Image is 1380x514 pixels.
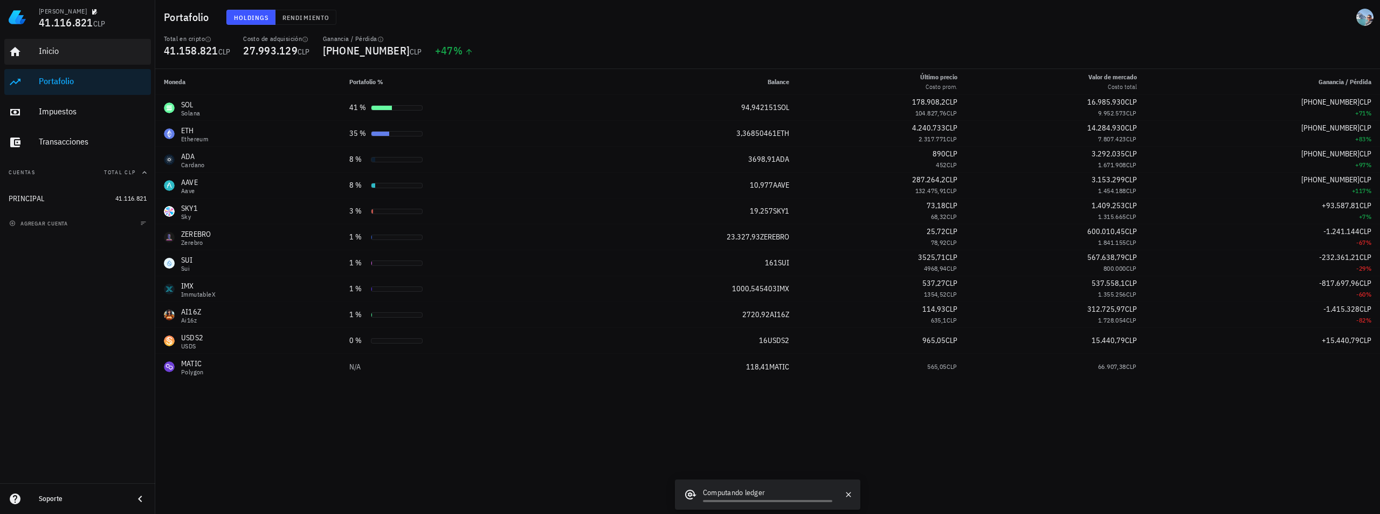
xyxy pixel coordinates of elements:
[1366,264,1371,272] span: %
[912,123,946,133] span: 4.240.733
[1154,315,1371,326] div: -82
[39,106,147,116] div: Impuestos
[947,316,957,324] span: CLP
[155,69,341,95] th: Moneda
[1126,109,1137,117] span: CLP
[1154,108,1371,119] div: +71
[435,45,473,56] div: +47
[931,238,947,246] span: 78,92
[1154,211,1371,222] div: +7
[1301,175,1360,184] span: [PHONE_NUMBER]
[181,229,211,239] div: ZEREBRO
[349,78,383,86] span: Portafolio %
[773,206,789,216] span: SKY1
[164,310,175,320] div: AI16Z-icon
[936,161,946,169] span: 452
[181,203,198,214] div: SKY1
[164,232,175,243] div: ZEREBRO-icon
[750,180,773,190] span: 10,977
[181,162,205,168] div: Cardano
[1360,227,1371,236] span: CLP
[927,362,946,371] span: 565,05
[181,99,200,110] div: SOL
[164,43,218,58] span: 41.158.821
[349,335,367,346] div: 0 %
[39,46,147,56] div: Inicio
[349,128,367,139] div: 35 %
[181,343,203,349] div: USDS
[1098,187,1126,195] span: 1.454.188
[164,335,175,346] div: USDS2-icon
[181,317,201,324] div: ai16z
[1125,304,1137,314] span: CLP
[1125,175,1137,184] span: CLP
[1098,290,1126,298] span: 1.355.256
[1087,227,1125,236] span: 600.010,45
[1125,252,1137,262] span: CLP
[947,362,957,371] span: CLP
[181,125,208,136] div: ETH
[750,206,773,216] span: 19.257
[1125,278,1137,288] span: CLP
[164,206,175,217] div: SKY1-icon
[931,213,947,221] span: 68,32
[1154,289,1371,300] div: -60
[4,69,151,95] a: Portafolio
[1360,201,1371,210] span: CLP
[1360,304,1371,314] span: CLP
[164,35,230,43] div: Total en cripto
[946,252,957,262] span: CLP
[1366,213,1371,221] span: %
[1098,316,1126,324] span: 1.728.054
[1360,149,1371,159] span: CLP
[732,284,777,293] span: 1000,545403
[4,129,151,155] a: Transacciones
[947,109,957,117] span: CLP
[349,180,367,191] div: 8 %
[1088,72,1137,82] div: Valor de mercado
[1087,123,1125,133] span: 14.284.930
[742,310,770,319] span: 2720,92
[323,43,410,58] span: [PHONE_NUMBER]
[947,264,957,272] span: CLP
[765,258,778,268] span: 161
[410,47,422,57] span: CLP
[946,335,957,345] span: CLP
[349,205,367,217] div: 3 %
[1319,278,1360,288] span: -817.697,96
[1301,97,1360,107] span: [PHONE_NUMBER]
[584,69,798,95] th: Balance: Sin ordenar. Pulse para ordenar de forma ascendente.
[1366,290,1371,298] span: %
[226,10,276,25] button: Holdings
[1087,304,1125,314] span: 312.725,97
[770,310,789,319] span: AI16Z
[922,278,946,288] span: 537,27
[1146,69,1380,95] th: Ganancia / Pérdida: Sin ordenar. Pulse para ordenar de forma ascendente.
[1098,213,1126,221] span: 1.315.665
[946,278,957,288] span: CLP
[759,335,768,345] span: 16
[164,128,175,139] div: ETH-icon
[1301,149,1360,159] span: [PHONE_NUMBER]
[6,218,73,229] button: agregar cuenta
[778,258,789,268] span: SUI
[1087,252,1125,262] span: 567.638,79
[4,99,151,125] a: Impuestos
[349,154,367,165] div: 8 %
[181,214,198,220] div: Sky
[946,201,957,210] span: CLP
[947,290,957,298] span: CLP
[946,97,957,107] span: CLP
[748,154,776,164] span: 3698,91
[1366,109,1371,117] span: %
[920,82,957,92] div: Costo prom.
[39,495,125,503] div: Soporte
[922,335,946,345] span: 965,05
[349,102,367,113] div: 41 %
[233,13,269,22] span: Holdings
[1125,201,1137,210] span: CLP
[164,9,213,26] h1: Portafolio
[1322,335,1360,345] span: +15.440,79
[1098,161,1126,169] span: 1.671.908
[1126,135,1137,143] span: CLP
